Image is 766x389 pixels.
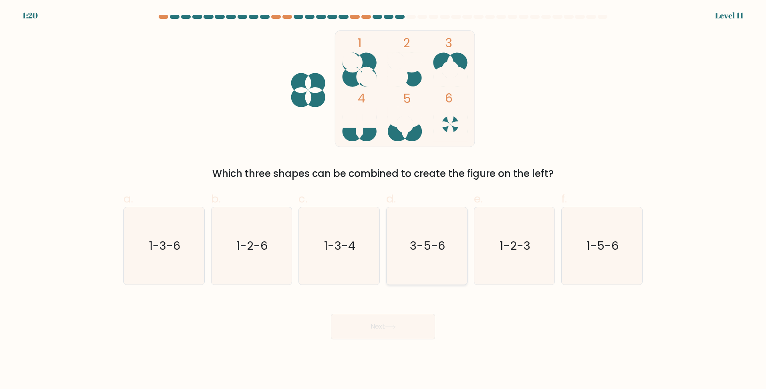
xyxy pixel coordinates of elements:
[128,166,638,181] div: Which three shapes can be combined to create the figure on the left?
[500,238,530,254] text: 1-2-3
[386,191,396,207] span: d.
[331,314,435,339] button: Next
[561,191,567,207] span: f.
[22,10,38,22] div: 1:20
[149,238,180,254] text: 1-3-6
[715,10,744,22] div: Level 11
[325,238,356,254] text: 1-3-4
[358,90,365,106] tspan: 4
[587,238,619,254] text: 1-5-6
[403,35,410,51] tspan: 2
[358,35,362,51] tspan: 1
[211,191,221,207] span: b.
[298,191,307,207] span: c.
[237,238,268,254] text: 1-2-6
[123,191,133,207] span: a.
[410,238,445,254] text: 3-5-6
[445,35,452,51] tspan: 3
[403,90,411,107] tspan: 5
[445,90,453,106] tspan: 6
[474,191,483,207] span: e.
